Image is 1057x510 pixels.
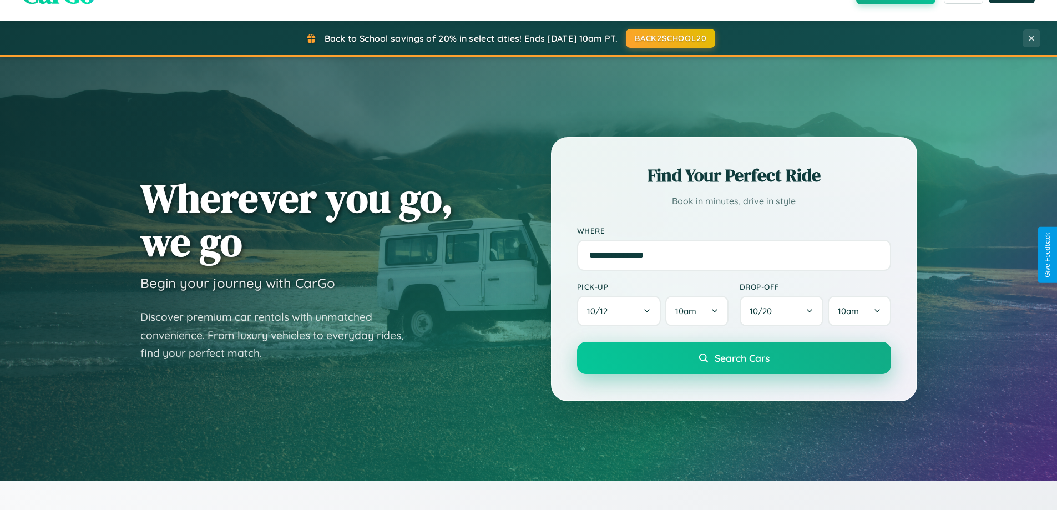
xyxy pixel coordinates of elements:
span: Search Cars [715,352,770,364]
label: Drop-off [740,282,891,291]
button: 10/12 [577,296,661,326]
label: Where [577,226,891,235]
h2: Find Your Perfect Ride [577,163,891,188]
button: 10am [665,296,728,326]
div: Give Feedback [1044,233,1051,277]
p: Book in minutes, drive in style [577,193,891,209]
button: Search Cars [577,342,891,374]
h3: Begin your journey with CarGo [140,275,335,291]
span: 10am [675,306,696,316]
span: Back to School savings of 20% in select cities! Ends [DATE] 10am PT. [325,33,618,44]
button: BACK2SCHOOL20 [626,29,715,48]
span: 10 / 12 [587,306,613,316]
p: Discover premium car rentals with unmatched convenience. From luxury vehicles to everyday rides, ... [140,308,418,362]
h1: Wherever you go, we go [140,176,453,264]
label: Pick-up [577,282,729,291]
span: 10am [838,306,859,316]
button: 10am [828,296,891,326]
span: 10 / 20 [750,306,777,316]
button: 10/20 [740,296,824,326]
